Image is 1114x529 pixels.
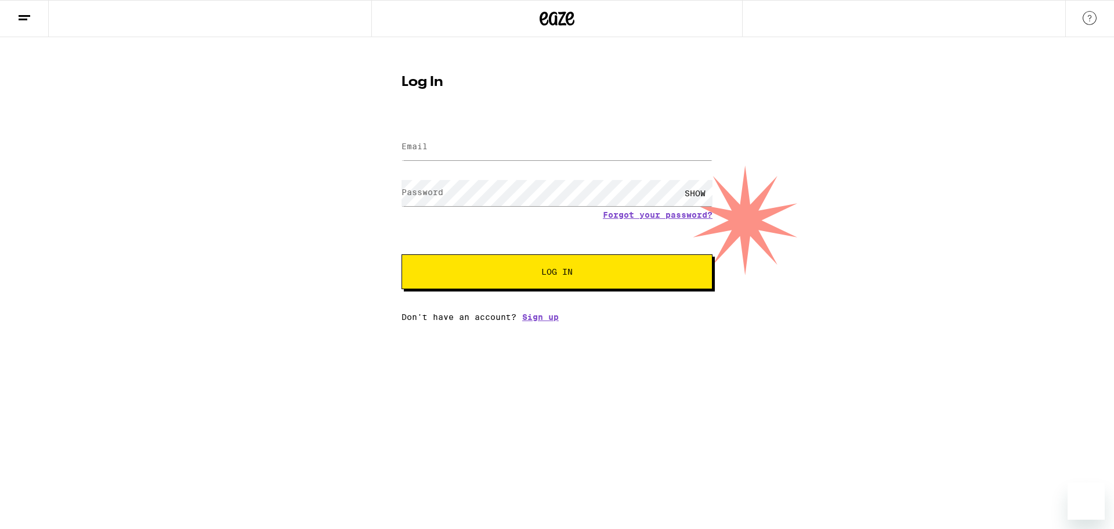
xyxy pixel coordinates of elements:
[402,188,443,197] label: Password
[402,254,712,289] button: Log In
[603,210,712,219] a: Forgot your password?
[522,312,559,322] a: Sign up
[402,134,712,160] input: Email
[402,142,428,151] label: Email
[541,268,573,276] span: Log In
[402,75,712,89] h1: Log In
[678,180,712,206] div: SHOW
[402,312,712,322] div: Don't have an account?
[1068,483,1105,520] iframe: Button to launch messaging window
